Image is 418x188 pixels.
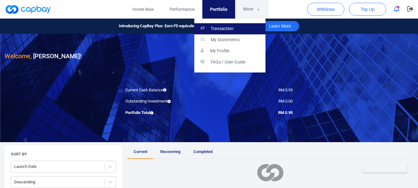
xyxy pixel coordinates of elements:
[211,59,245,65] p: FAQs / User Guide
[194,23,265,34] a: Transaction
[211,26,234,32] p: Transaction
[194,57,265,68] a: FAQs / User Guide
[210,48,229,54] p: My Profile
[194,34,265,46] a: My Statements
[211,37,240,43] p: My Statements
[194,46,265,57] a: My Profile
